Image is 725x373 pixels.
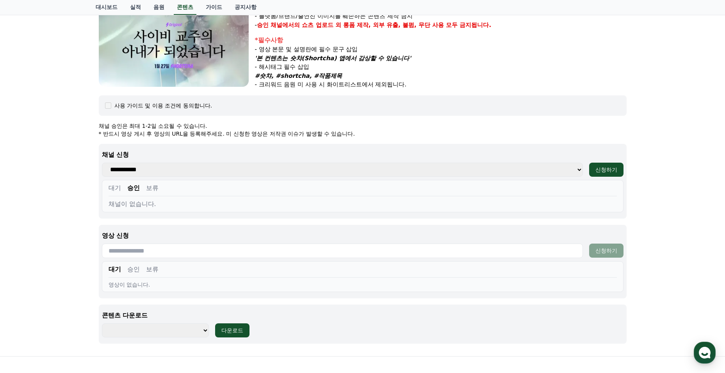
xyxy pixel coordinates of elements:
[114,102,212,109] div: 사용 가이드 및 이용 조건에 동의합니다.
[255,63,627,72] p: - 해시태그 필수 삽입
[2,248,52,267] a: 홈
[595,166,617,174] div: 신청하기
[343,22,492,29] strong: 롱폼 제작, 외부 유출, 불펌, 무단 사용 모두 금지됩니다.
[255,80,627,89] p: - 크리워드 음원 미 사용 시 화이트리스트에서 제외됩니다.
[589,163,623,177] button: 신청하기
[215,323,249,337] button: 다운로드
[255,72,342,79] em: #숏챠, #shortcha, #작품제목
[255,21,627,30] p: -
[52,248,101,267] a: 대화
[146,183,159,193] button: 보류
[99,130,627,138] p: * 반드시 영상 게시 후 영상의 URL을 등록해주세요. 미 신청한 영상은 저작권 이슈가 발생할 수 있습니다.
[25,260,29,266] span: 홈
[102,150,623,160] p: 채널 신청
[255,45,627,54] p: - 영상 본문 및 설명란에 필수 문구 삽입
[127,183,140,193] button: 승인
[589,244,623,258] button: 신청하기
[99,122,627,130] p: 채널 승인은 최대 1-2일 소요될 수 있습니다.
[257,22,341,29] strong: 승인 채널에서의 쇼츠 업로드 외
[102,231,623,240] p: 영상 신청
[221,326,243,334] div: 다운로드
[109,199,617,209] div: 채널이 없습니다.
[595,247,617,255] div: 신청하기
[121,260,130,266] span: 설정
[109,183,121,193] button: 대기
[71,260,81,266] span: 대화
[146,265,159,274] button: 보류
[101,248,150,267] a: 설정
[255,36,627,45] div: *필수사항
[102,311,623,320] p: 콘텐츠 다운로드
[109,265,121,274] button: 대기
[109,281,617,289] div: 영상이 없습니다.
[255,12,627,21] p: - 플랫폼/브랜드/출연진 이미지를 훼손하는 콘텐츠 제작 금지
[127,265,140,274] button: 승인
[255,55,411,62] em: '본 컨텐츠는 숏챠(Shortcha) 앱에서 감상할 수 있습니다'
